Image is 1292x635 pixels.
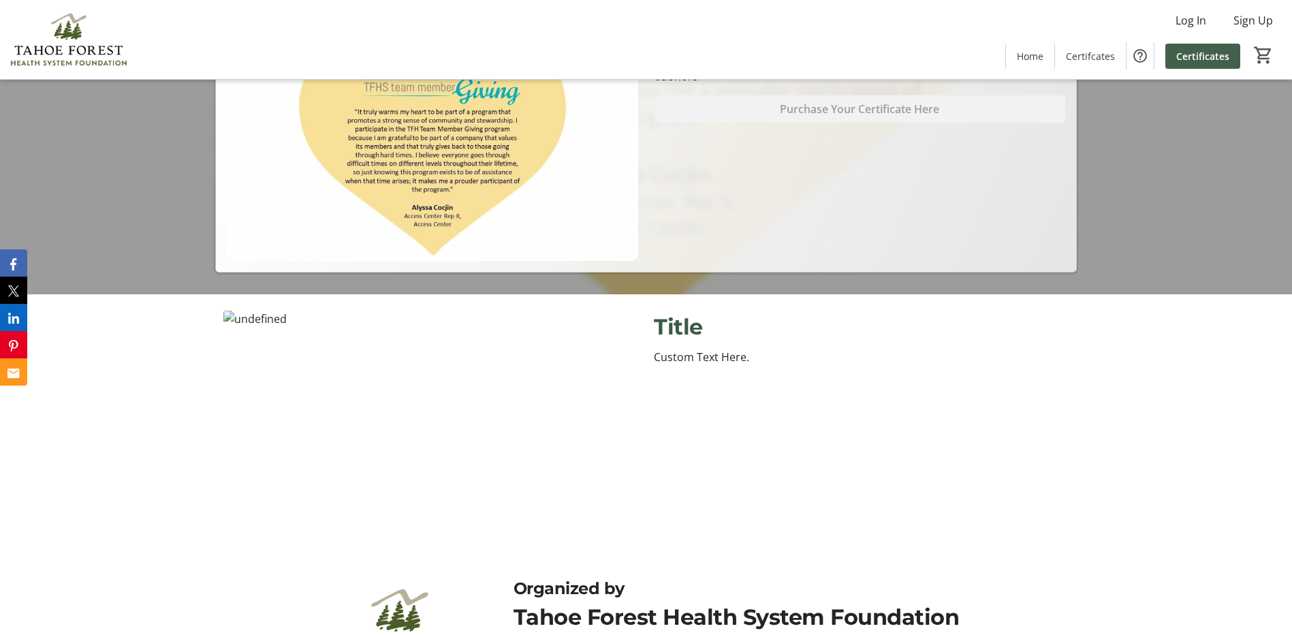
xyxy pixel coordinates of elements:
[655,69,661,84] b: 0
[8,5,129,74] img: Tahoe Forest Health System Foundation's Logo
[1176,49,1229,63] span: Certificates
[654,349,1068,365] div: Custom Text Here.
[1251,43,1276,67] button: Cart
[1233,12,1273,29] span: Sign Up
[1223,10,1284,31] button: Sign Up
[227,30,637,261] img: Campaign CTA Media Photo
[1066,49,1115,63] span: Certifcates
[514,601,990,634] div: Tahoe Forest Health System Foundation
[514,576,990,601] div: Organized by
[1126,42,1154,69] button: Help
[223,311,637,544] img: undefined
[1176,12,1206,29] span: Log In
[1017,49,1043,63] span: Home
[1165,44,1240,69] a: Certificates
[1006,44,1054,69] a: Home
[1055,44,1126,69] a: Certifcates
[654,311,1068,343] div: Title
[1165,10,1217,31] button: Log In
